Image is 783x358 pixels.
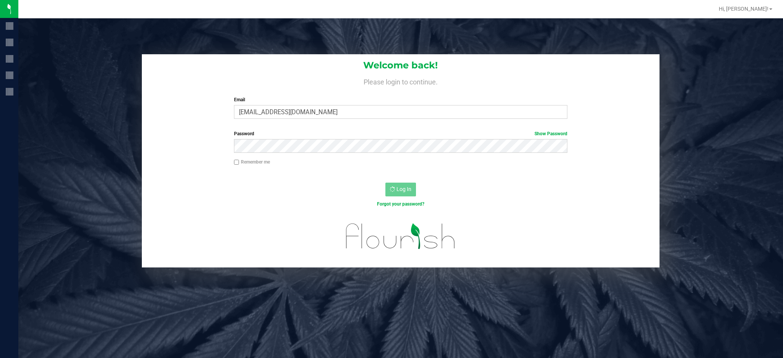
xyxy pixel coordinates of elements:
[142,60,659,70] h1: Welcome back!
[719,6,768,12] span: Hi, [PERSON_NAME]!
[234,131,254,136] span: Password
[385,183,416,196] button: Log In
[396,186,411,192] span: Log In
[234,96,567,103] label: Email
[234,159,270,165] label: Remember me
[534,131,567,136] a: Show Password
[336,215,465,257] img: flourish_logo.svg
[377,201,424,207] a: Forgot your password?
[142,76,659,86] h4: Please login to continue.
[234,160,239,165] input: Remember me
